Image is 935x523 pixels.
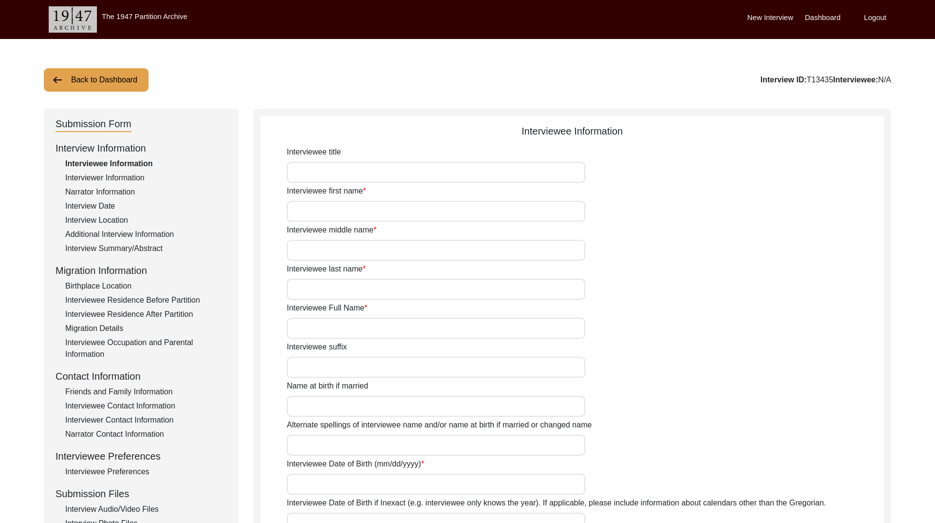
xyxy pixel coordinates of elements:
[65,158,227,170] div: Interviewee Information
[56,486,227,501] div: Submission Files
[65,428,227,440] div: Narrator Contact Information
[805,12,841,23] label: Dashboard
[65,504,227,515] div: Interview Audio/Video Files
[287,263,366,275] label: Interviewee last name
[65,280,227,292] div: Birthplace Location
[748,12,793,23] label: New Interview
[287,497,826,509] label: Interviewee Date of Birth if Inexact (e.g. interviewee only knows the year). If applicable, pleas...
[287,146,341,158] label: Interviewee title
[56,116,131,132] div: Submission Form
[65,414,227,426] div: Interviewer Contact Information
[864,12,886,23] label: Logout
[65,309,227,320] div: Interviewee Residence After Partition
[65,323,227,334] div: Migration Details
[65,186,227,198] div: Narrator Information
[65,294,227,306] div: Interviewee Residence Before Partition
[65,200,227,212] div: Interview Date
[261,124,884,138] div: Interviewee Information
[65,337,227,360] div: Interviewee Occupation and Parental Information
[49,6,97,33] img: header-logo.png
[287,185,366,197] label: Interviewee first name
[56,449,227,464] div: Interviewee Preferences
[65,243,227,254] div: Interview Summary/Abstract
[760,76,806,84] b: Interview ID:
[65,214,227,226] div: Interview Location
[65,466,227,478] div: Interviewee Preferences
[65,229,227,240] div: Additional Interview Information
[287,380,368,392] label: Name at birth if married
[287,302,367,314] label: Interviewee Full Name
[52,74,63,86] img: arrow-left.png
[833,76,878,84] b: Interviewee:
[287,224,376,236] label: Interviewee middle name
[56,141,227,155] div: Interview Information
[287,341,347,353] label: Interviewee suffix
[760,74,891,86] div: T13435 N/A
[56,263,227,278] div: Migration Information
[287,419,592,431] label: Alternate spellings of interviewee name and/or name at birth if married or changed name
[102,12,187,20] label: The 1947 Partition Archive
[65,172,227,184] div: Interviewer Information
[44,68,149,92] button: Back to Dashboard
[65,386,227,398] div: Friends and Family Information
[56,369,227,384] div: Contact Information
[65,400,227,412] div: Interviewee Contact Information
[287,458,424,470] label: Interviewee Date of Birth (mm/dd/yyyy)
